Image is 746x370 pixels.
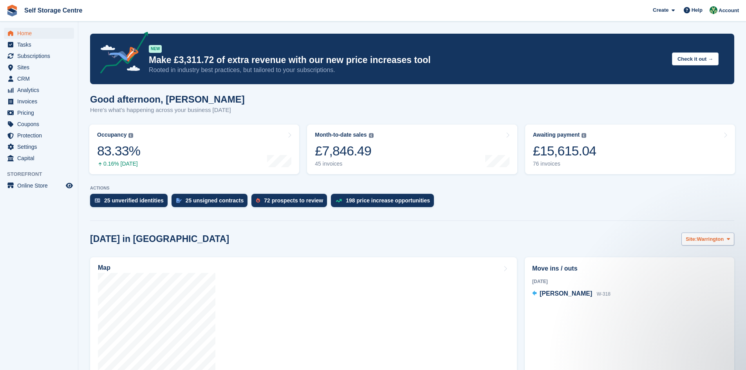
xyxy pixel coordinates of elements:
[90,106,245,115] p: Here's what's happening across your business [DATE]
[17,119,64,130] span: Coupons
[7,170,78,178] span: Storefront
[315,143,373,159] div: £7,846.49
[256,198,260,203] img: prospect-51fa495bee0391a8d652442698ab0144808aea92771e9ea1ae160a38d050c398.svg
[4,51,74,61] a: menu
[149,54,666,66] p: Make £3,311.72 of extra revenue with our new price increases tool
[4,39,74,50] a: menu
[4,141,74,152] a: menu
[17,85,64,96] span: Analytics
[98,264,110,271] h2: Map
[128,133,133,138] img: icon-info-grey-7440780725fd019a000dd9b08b2336e03edf1995a4989e88bcd33f0948082b44.svg
[315,132,367,138] div: Month-to-date sales
[4,107,74,118] a: menu
[17,62,64,73] span: Sites
[533,143,596,159] div: £15,615.04
[17,28,64,39] span: Home
[17,130,64,141] span: Protection
[149,45,162,53] div: NEW
[264,197,323,204] div: 72 prospects to review
[710,6,717,14] img: Neil Taylor
[90,234,229,244] h2: [DATE] in [GEOGRAPHIC_DATA]
[533,132,580,138] div: Awaiting payment
[6,5,18,16] img: stora-icon-8386f47178a22dfd0bd8f6a31ec36ba5ce8667c1dd55bd0f319d3a0aa187defe.svg
[90,194,172,211] a: 25 unverified identities
[104,197,164,204] div: 25 unverified identities
[540,290,592,297] span: [PERSON_NAME]
[21,4,85,17] a: Self Storage Centre
[315,161,373,167] div: 45 invoices
[369,133,374,138] img: icon-info-grey-7440780725fd019a000dd9b08b2336e03edf1995a4989e88bcd33f0948082b44.svg
[4,119,74,130] a: menu
[686,235,697,243] span: Site:
[533,161,596,167] div: 76 invoices
[186,197,244,204] div: 25 unsigned contracts
[4,153,74,164] a: menu
[653,6,668,14] span: Create
[97,132,126,138] div: Occupancy
[17,96,64,107] span: Invoices
[149,66,666,74] p: Rooted in industry best practices, but tailored to your subscriptions.
[17,141,64,152] span: Settings
[532,289,611,299] a: [PERSON_NAME] W-318
[4,73,74,84] a: menu
[582,133,586,138] img: icon-info-grey-7440780725fd019a000dd9b08b2336e03edf1995a4989e88bcd33f0948082b44.svg
[532,278,727,285] div: [DATE]
[4,85,74,96] a: menu
[97,143,140,159] div: 83.33%
[681,233,734,245] button: Site: Warrington
[176,198,182,203] img: contract_signature_icon-13c848040528278c33f63329250d36e43548de30e8caae1d1a13099fd9432cc5.svg
[331,194,438,211] a: 198 price increase opportunities
[17,73,64,84] span: CRM
[4,130,74,141] a: menu
[719,7,739,14] span: Account
[172,194,252,211] a: 25 unsigned contracts
[532,264,727,273] h2: Move ins / outs
[697,235,724,243] span: Warrington
[90,186,734,191] p: ACTIONS
[17,180,64,191] span: Online Store
[4,28,74,39] a: menu
[17,153,64,164] span: Capital
[17,107,64,118] span: Pricing
[251,194,331,211] a: 72 prospects to review
[90,94,245,105] h1: Good afternoon, [PERSON_NAME]
[97,161,140,167] div: 0.16% [DATE]
[597,291,611,297] span: W-318
[4,96,74,107] a: menu
[672,52,719,65] button: Check it out →
[336,199,342,202] img: price_increase_opportunities-93ffe204e8149a01c8c9dc8f82e8f89637d9d84a8eef4429ea346261dce0b2c0.svg
[4,180,74,191] a: menu
[65,181,74,190] a: Preview store
[94,32,148,76] img: price-adjustments-announcement-icon-8257ccfd72463d97f412b2fc003d46551f7dbcb40ab6d574587a9cd5c0d94...
[307,125,517,174] a: Month-to-date sales £7,846.49 45 invoices
[692,6,703,14] span: Help
[95,198,100,203] img: verify_identity-adf6edd0f0f0b5bbfe63781bf79b02c33cf7c696d77639b501bdc392416b5a36.svg
[346,197,430,204] div: 198 price increase opportunities
[4,62,74,73] a: menu
[17,39,64,50] span: Tasks
[89,125,299,174] a: Occupancy 83.33% 0.16% [DATE]
[17,51,64,61] span: Subscriptions
[525,125,735,174] a: Awaiting payment £15,615.04 76 invoices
